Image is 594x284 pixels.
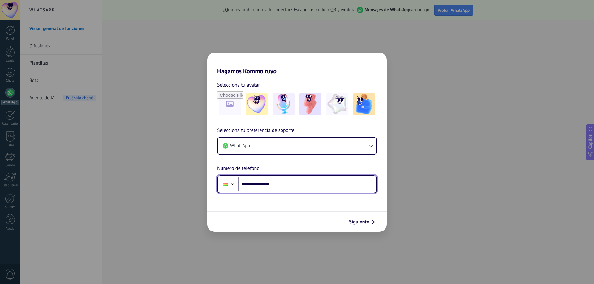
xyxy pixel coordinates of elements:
[217,127,295,135] span: Selecciona tu preferencia de soporte
[273,93,295,115] img: -2.jpeg
[346,217,377,227] button: Siguiente
[207,53,387,75] h2: Hagamos Kommo tuyo
[217,165,260,173] span: Número de teléfono
[299,93,321,115] img: -3.jpeg
[326,93,348,115] img: -4.jpeg
[218,138,376,154] button: WhatsApp
[220,178,231,191] div: Bolivia: + 591
[353,93,375,115] img: -5.jpeg
[230,143,250,149] span: WhatsApp
[246,93,268,115] img: -1.jpeg
[349,220,369,224] span: Siguiente
[217,81,260,89] span: Selecciona tu avatar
